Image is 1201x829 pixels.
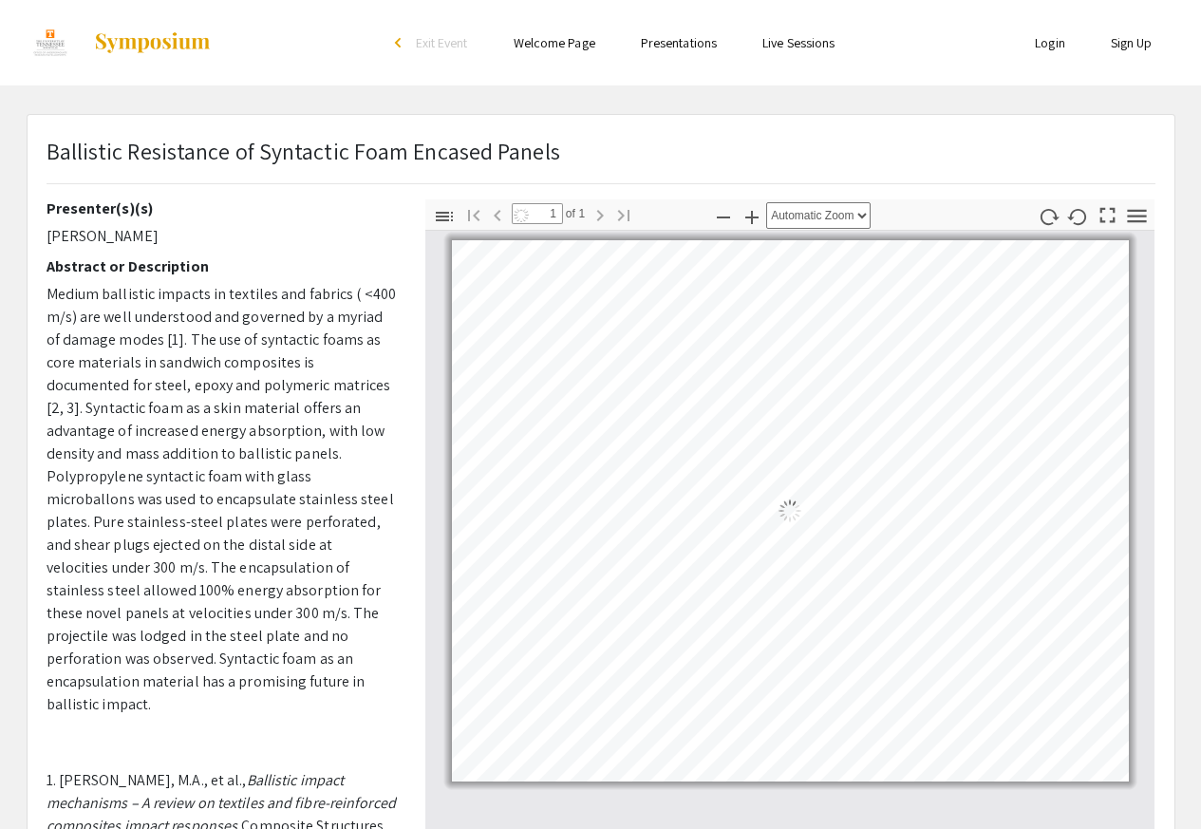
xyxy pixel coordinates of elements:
button: Next Page [584,200,616,228]
img: UTK Summer Research Scholars Symposium 2022 [27,19,74,66]
iframe: Chat [14,744,81,815]
p: Medium ballistic impacts in textiles and fabrics ( <400 m/s) are well understood and governed by ... [47,283,397,716]
span: of 1 [563,203,586,224]
input: Page [512,203,563,224]
div: arrow_back_ios [395,37,406,48]
a: Presentations [641,34,717,51]
img: Symposium by ForagerOne [93,31,212,54]
span: Exit Event [416,34,468,51]
h2: Abstract or Description [47,257,397,275]
button: Previous Page [481,200,514,228]
div: Loading… [452,240,1129,782]
button: Zoom Out [707,202,740,230]
button: Tools [1120,202,1153,230]
button: Rotate Counterclockwise [1061,202,1094,230]
button: Toggle Sidebar [428,202,460,230]
h2: Presenter(s)(s) [47,199,397,217]
p: [PERSON_NAME] [47,225,397,248]
a: UTK Summer Research Scholars Symposium 2022 [27,19,212,66]
button: Go to Last Page [608,200,640,228]
button: Switch to Presentation Mode [1091,199,1123,227]
a: Welcome Page [514,34,595,51]
div: Page 1 [443,232,1137,790]
p: Ballistic Resistance of Syntactic Foam Encased Panels [47,134,560,168]
button: Zoom In [736,202,768,230]
button: Rotate Clockwise [1032,202,1064,230]
a: Sign Up [1111,34,1153,51]
select: Zoom [766,202,871,229]
a: Login [1035,34,1065,51]
a: Live Sessions [762,34,835,51]
button: Go to First Page [458,200,490,228]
